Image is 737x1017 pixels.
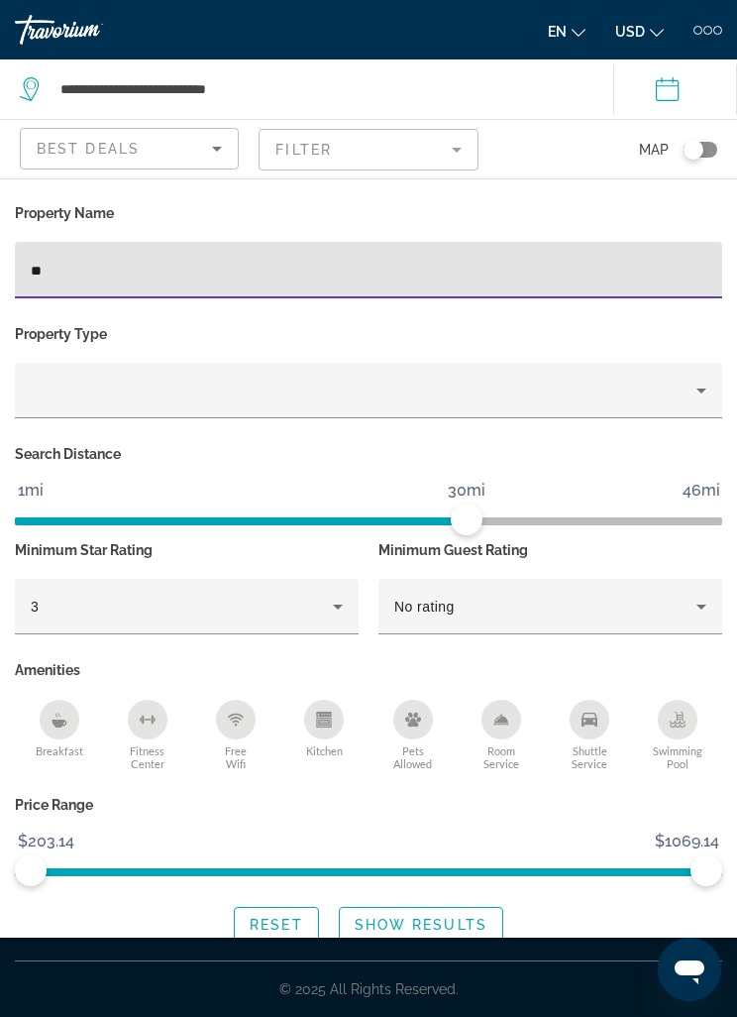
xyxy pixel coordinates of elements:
[445,476,488,506] span: 30mi
[669,141,717,159] button: Toggle map
[313,699,335,771] button: Kitchen
[15,854,47,886] span: ngx-slider
[15,440,722,468] p: Search Distance
[615,17,664,46] button: Change currency
[36,744,83,757] span: Breakfast
[378,536,722,564] p: Minimum Guest Rating
[137,699,158,771] button: Fitness Center
[653,744,702,770] span: Swimming Pool
[15,656,722,684] p: Amenities
[15,827,77,856] span: $203.14
[579,699,600,771] button: Shuttle Service
[15,320,722,348] p: Property Type
[15,199,722,227] p: Property Name
[572,744,607,770] span: Shuttle Service
[225,699,247,771] button: Free Wifi
[130,744,164,770] span: Fitness Center
[306,744,343,757] span: Kitchen
[451,504,482,535] span: ngx-slider
[37,137,222,161] mat-select: Sort by
[548,17,585,46] button: Change language
[15,476,47,506] span: 1mi
[5,199,732,887] div: Hotel Filters
[548,24,567,40] span: en
[355,917,487,933] span: Show Results
[615,24,645,40] span: USD
[259,128,477,171] button: Filter
[234,907,319,943] button: Reset
[401,699,423,771] button: Pets Allowed
[658,938,721,1001] iframe: Button to launch messaging window
[490,699,512,771] button: Room Service
[225,744,247,770] span: Free Wifi
[690,854,722,886] span: ngx-slider-max
[31,379,706,402] mat-select: Property type
[15,517,722,521] ngx-slider: ngx-slider
[667,699,688,771] button: Swimming Pool
[15,536,359,564] p: Minimum Star Rating
[48,699,69,771] button: Breakfast
[639,136,669,164] span: Map
[394,599,455,615] span: No rating
[393,744,432,770] span: Pets Allowed
[37,141,140,157] span: Best Deals
[15,791,722,819] p: Price Range
[680,476,723,506] span: 46mi
[31,599,39,615] span: 3
[652,827,722,856] span: $1069.14
[15,868,722,872] ngx-slider: ngx-slider
[483,744,519,770] span: Room Service
[250,917,303,933] span: Reset
[613,59,737,119] button: Check-in date: Jan 8, 2026 Check-out date: Jan 15, 2026
[339,907,503,943] button: Show Results
[15,15,163,45] a: Travorium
